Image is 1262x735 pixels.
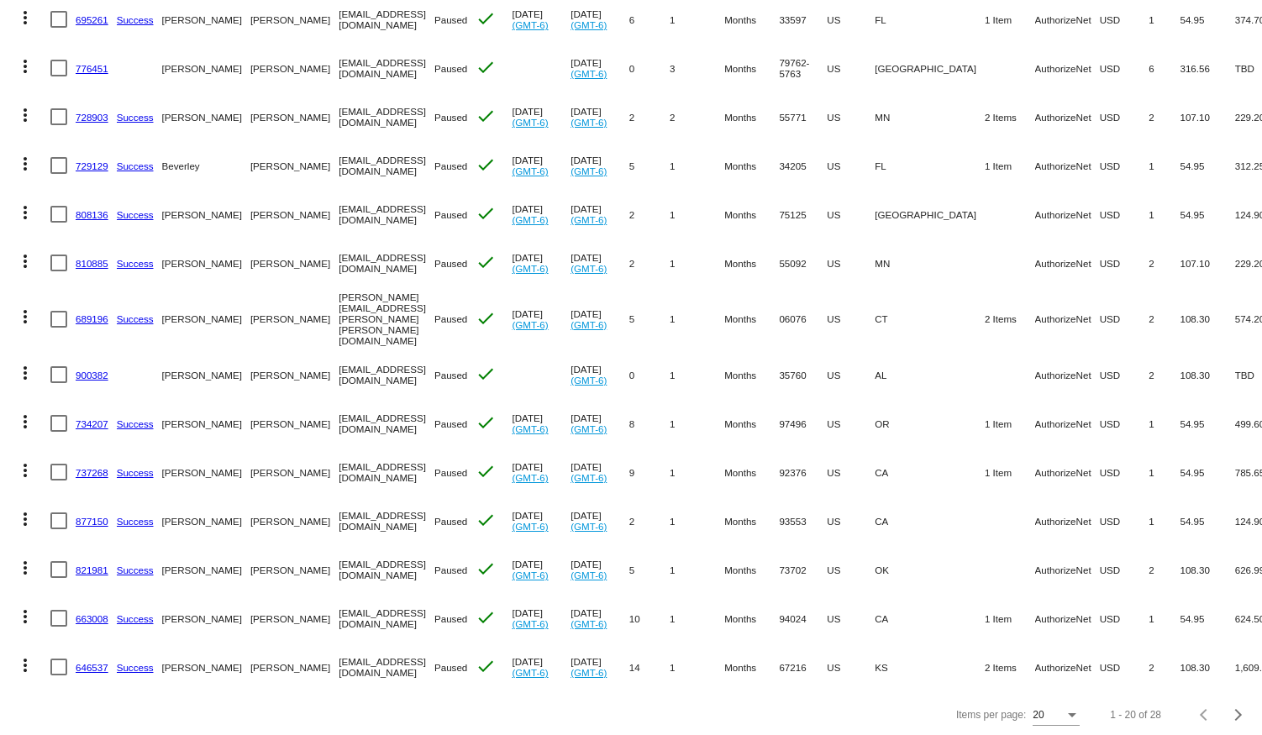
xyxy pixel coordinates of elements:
[779,44,827,92] mat-cell: 79762-5763
[250,44,339,92] mat-cell: [PERSON_NAME]
[117,112,154,123] a: Success
[117,662,154,673] a: Success
[1035,190,1100,239] mat-cell: AuthorizeNet
[117,313,154,324] a: Success
[827,44,875,92] mat-cell: US
[1100,141,1149,190] mat-cell: USD
[339,190,434,239] mat-cell: [EMAIL_ADDRESS][DOMAIN_NAME]
[434,63,467,74] span: Paused
[15,655,35,675] mat-icon: more_vert
[434,14,467,25] span: Paused
[875,399,985,448] mat-cell: OR
[512,190,571,239] mat-cell: [DATE]
[1100,350,1149,399] mat-cell: USD
[76,662,108,673] a: 646537
[76,63,108,74] a: 776451
[1100,44,1149,92] mat-cell: USD
[76,258,108,269] a: 810885
[1035,141,1100,190] mat-cell: AuthorizeNet
[1035,545,1100,594] mat-cell: AuthorizeNet
[512,239,571,287] mat-cell: [DATE]
[1180,190,1234,239] mat-cell: 54.95
[162,44,250,92] mat-cell: [PERSON_NAME]
[779,92,827,141] mat-cell: 55771
[250,448,339,496] mat-cell: [PERSON_NAME]
[629,287,670,350] mat-cell: 5
[779,141,827,190] mat-cell: 34205
[15,509,35,529] mat-icon: more_vert
[985,448,1035,496] mat-cell: 1 Item
[250,643,339,691] mat-cell: [PERSON_NAME]
[512,643,571,691] mat-cell: [DATE]
[117,258,154,269] a: Success
[779,350,827,399] mat-cell: 35760
[76,418,108,429] a: 734207
[875,643,985,691] mat-cell: KS
[629,545,670,594] mat-cell: 5
[1180,92,1234,141] mat-cell: 107.10
[512,263,548,274] a: (GMT-6)
[875,448,985,496] mat-cell: CA
[724,287,779,350] mat-cell: Months
[162,350,250,399] mat-cell: [PERSON_NAME]
[670,287,724,350] mat-cell: 1
[629,190,670,239] mat-cell: 2
[571,496,629,545] mat-cell: [DATE]
[15,154,35,174] mat-icon: more_vert
[15,606,35,627] mat-icon: more_vert
[571,68,607,79] a: (GMT-6)
[476,155,496,175] mat-icon: check
[512,319,548,330] a: (GMT-6)
[571,618,607,629] a: (GMT-6)
[250,399,339,448] mat-cell: [PERSON_NAME]
[827,496,875,545] mat-cell: US
[1149,448,1180,496] mat-cell: 1
[1100,545,1149,594] mat-cell: USD
[827,92,875,141] mat-cell: US
[1035,44,1100,92] mat-cell: AuthorizeNet
[250,141,339,190] mat-cell: [PERSON_NAME]
[1149,399,1180,448] mat-cell: 1
[1100,239,1149,287] mat-cell: USD
[1035,496,1100,545] mat-cell: AuthorizeNet
[670,190,724,239] mat-cell: 1
[1035,287,1100,350] mat-cell: AuthorizeNet
[434,112,467,123] span: Paused
[827,643,875,691] mat-cell: US
[476,8,496,29] mat-icon: check
[76,370,108,381] a: 900382
[724,448,779,496] mat-cell: Months
[339,545,434,594] mat-cell: [EMAIL_ADDRESS][DOMAIN_NAME]
[571,570,607,580] a: (GMT-6)
[629,44,670,92] mat-cell: 0
[476,57,496,77] mat-icon: check
[512,618,548,629] a: (GMT-6)
[571,287,629,350] mat-cell: [DATE]
[985,399,1035,448] mat-cell: 1 Item
[827,350,875,399] mat-cell: US
[571,545,629,594] mat-cell: [DATE]
[250,190,339,239] mat-cell: [PERSON_NAME]
[339,350,434,399] mat-cell: [EMAIL_ADDRESS][DOMAIN_NAME]
[571,263,607,274] a: (GMT-6)
[1180,399,1234,448] mat-cell: 54.95
[76,313,108,324] a: 689196
[1180,44,1234,92] mat-cell: 316.56
[629,239,670,287] mat-cell: 2
[512,667,548,678] a: (GMT-6)
[512,165,548,176] a: (GMT-6)
[629,496,670,545] mat-cell: 2
[571,667,607,678] a: (GMT-6)
[250,545,339,594] mat-cell: [PERSON_NAME]
[670,496,724,545] mat-cell: 1
[827,239,875,287] mat-cell: US
[1035,399,1100,448] mat-cell: AuthorizeNet
[571,448,629,496] mat-cell: [DATE]
[724,399,779,448] mat-cell: Months
[670,594,724,643] mat-cell: 1
[162,239,250,287] mat-cell: [PERSON_NAME]
[76,112,108,123] a: 728903
[512,521,548,532] a: (GMT-6)
[571,190,629,239] mat-cell: [DATE]
[512,570,548,580] a: (GMT-6)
